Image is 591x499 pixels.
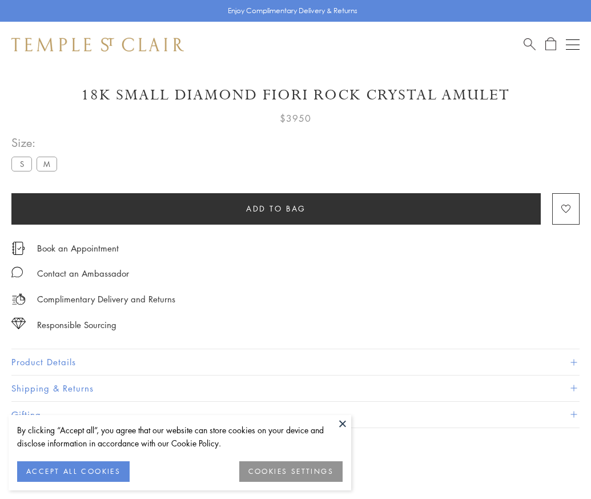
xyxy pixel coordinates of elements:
label: S [11,157,32,171]
button: COOKIES SETTINGS [239,461,343,482]
img: icon_appointment.svg [11,242,25,255]
button: Add to bag [11,193,541,225]
span: Size: [11,133,62,152]
h1: 18K Small Diamond Fiori Rock Crystal Amulet [11,85,580,105]
label: M [37,157,57,171]
span: Add to bag [246,202,306,215]
div: Contact an Ambassador [37,266,129,281]
button: Product Details [11,349,580,375]
p: Complimentary Delivery and Returns [37,292,175,306]
button: Shipping & Returns [11,376,580,401]
img: icon_sourcing.svg [11,318,26,329]
a: Book an Appointment [37,242,119,254]
a: Search [524,37,536,51]
div: Responsible Sourcing [37,318,116,332]
img: Temple St. Clair [11,38,184,51]
button: Open navigation [566,38,580,51]
img: MessageIcon-01_2.svg [11,266,23,278]
button: Gifting [11,402,580,428]
img: icon_delivery.svg [11,292,26,306]
span: $3950 [280,111,311,126]
p: Enjoy Complimentary Delivery & Returns [228,5,357,17]
button: ACCEPT ALL COOKIES [17,461,130,482]
div: By clicking “Accept all”, you agree that our website can store cookies on your device and disclos... [17,424,343,450]
a: Open Shopping Bag [545,37,556,51]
